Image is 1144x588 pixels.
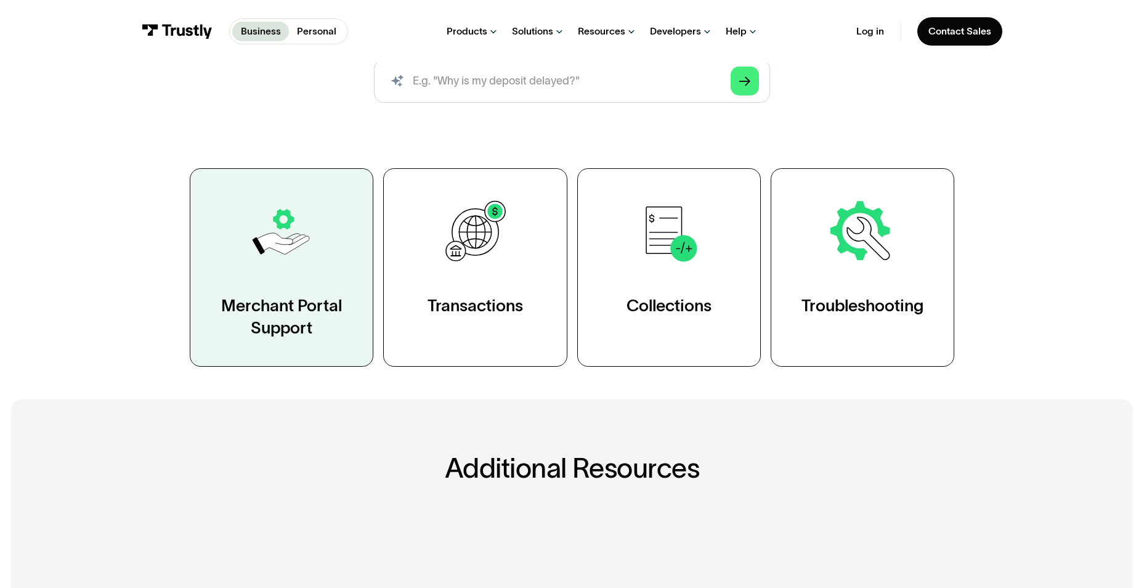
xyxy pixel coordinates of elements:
[578,25,625,38] div: Resources
[650,25,701,38] div: Developers
[217,295,346,338] div: Merchant Portal Support
[232,22,289,41] a: Business
[726,25,747,38] div: Help
[428,295,523,316] div: Transactions
[627,295,712,316] div: Collections
[374,59,770,103] input: search
[447,25,487,38] div: Products
[241,24,281,38] p: Business
[512,25,553,38] div: Solutions
[297,24,336,38] p: Personal
[928,25,991,38] div: Contact Sales
[190,168,373,366] a: Merchant Portal Support
[289,22,345,41] a: Personal
[374,59,770,103] form: Search
[917,17,1002,46] a: Contact Sales
[771,168,954,366] a: Troubleshooting
[801,295,923,316] div: Troubleshooting
[577,168,761,366] a: Collections
[142,24,213,39] img: Trustly Logo
[176,454,968,484] h2: Additional Resources
[856,25,884,38] a: Log in
[383,168,567,366] a: Transactions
